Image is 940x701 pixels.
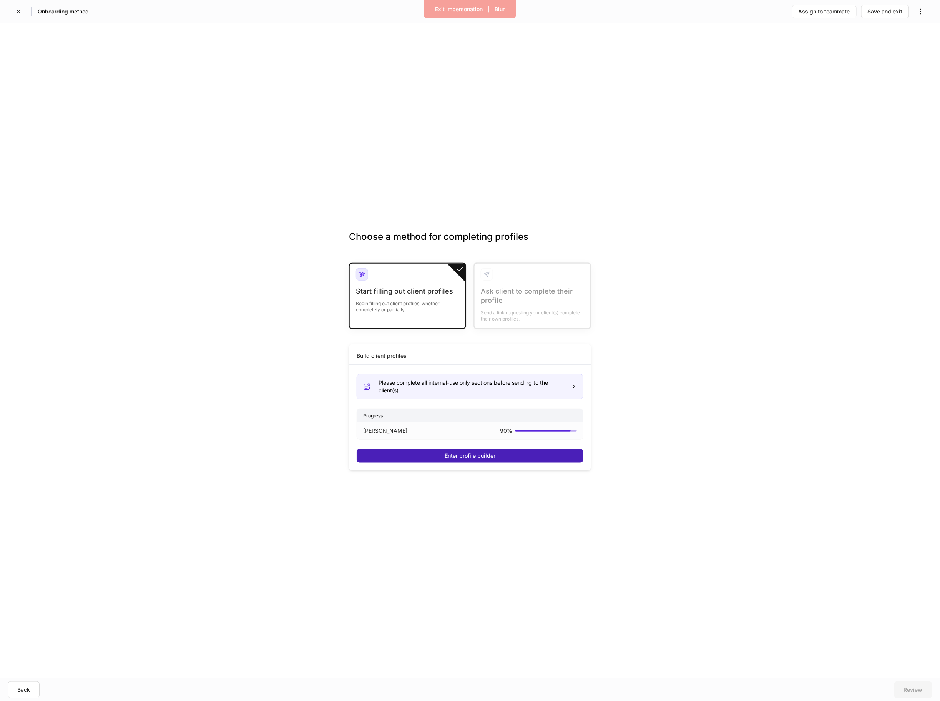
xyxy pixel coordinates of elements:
div: Blur [495,5,505,13]
div: Enter profile builder [445,452,495,460]
h5: Onboarding method [38,8,89,15]
button: Blur [490,3,510,15]
div: Start filling out client profiles [356,287,459,296]
button: Back [8,681,40,698]
div: Save and exit [868,8,903,15]
div: Begin filling out client profiles, whether completely or partially. [356,296,459,313]
p: [PERSON_NAME] [363,427,407,435]
div: Review [904,686,923,694]
div: Progress [357,409,583,422]
button: Review [894,681,932,698]
div: Assign to teammate [799,8,850,15]
button: Enter profile builder [357,449,583,463]
div: Exit Impersonation [435,5,483,13]
button: Save and exit [861,5,909,18]
button: Exit Impersonation [430,3,488,15]
div: Please complete all internal-use only sections before sending to the client(s) [379,379,565,394]
button: Assign to teammate [792,5,857,18]
p: 90 % [500,427,512,435]
h3: Choose a method for completing profiles [349,231,591,255]
div: Back [17,686,30,694]
div: Build client profiles [357,352,407,360]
